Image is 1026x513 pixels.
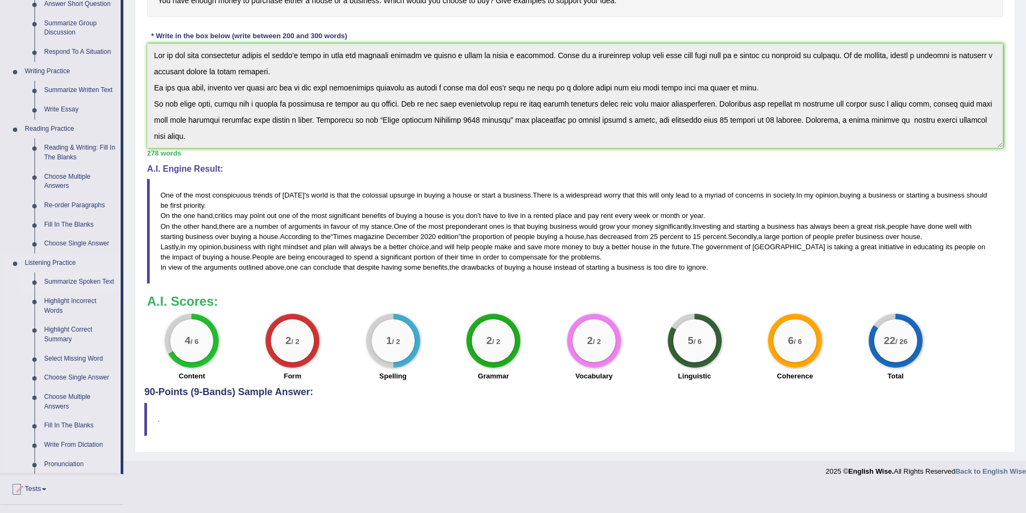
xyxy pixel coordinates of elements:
[396,212,416,220] span: buying
[300,263,311,271] span: can
[39,167,121,196] a: Choose Multiple Answers
[39,100,121,120] a: Write Essay
[632,222,653,230] span: money
[179,371,205,381] label: Content
[533,212,553,220] span: rented
[39,349,121,369] a: Select Missing Word
[586,233,597,241] span: has
[834,243,853,251] span: taking
[777,371,813,381] label: Coherence
[692,243,703,251] span: The
[375,253,379,261] span: a
[691,191,697,199] span: to
[506,222,511,230] span: is
[168,263,182,271] span: view
[537,233,557,241] span: buying
[292,212,298,220] span: of
[445,212,450,220] span: is
[195,191,210,199] span: most
[946,243,953,251] span: its
[693,222,721,230] span: Investing
[579,222,597,230] span: would
[180,243,186,251] span: in
[239,263,263,271] span: outlined
[612,243,630,251] span: better
[937,191,965,199] span: business
[39,14,121,43] a: Summarize Group Discussion
[549,222,577,230] span: business
[560,191,564,199] span: a
[699,191,702,199] span: a
[147,31,351,41] div: * Write in the box below (write between 200 and 300 words)
[875,222,885,230] span: risk
[482,191,495,199] span: start
[555,212,572,220] span: place
[255,222,278,230] span: number
[466,212,478,220] span: don
[176,191,182,199] span: of
[797,191,802,199] span: In
[184,212,196,220] span: one
[288,253,305,261] span: being
[429,222,444,230] span: most
[266,263,284,271] span: above
[752,243,825,251] span: [GEOGRAPHIC_DATA]
[544,243,560,251] span: more
[653,243,658,251] span: in
[553,191,558,199] span: is
[682,212,688,220] span: or
[39,81,121,100] a: Summarize Written Text
[39,292,121,320] a: Highlight Incorrect Words
[452,212,464,220] span: you
[955,467,1026,475] strong: Back to English Wise
[311,191,328,199] span: world
[704,191,725,199] span: myriad
[160,263,166,271] span: In
[862,191,866,199] span: a
[278,212,290,220] span: one
[20,254,121,273] a: Listening Practice
[231,253,250,261] span: house
[20,120,121,139] a: Reading Practice
[160,201,168,209] span: be
[215,212,233,220] span: critics
[431,243,443,251] span: and
[414,253,435,261] span: portion
[185,233,213,241] span: business
[678,371,711,381] label: Linguistic
[601,212,613,220] span: rent
[472,233,504,241] span: proportion
[219,222,235,230] span: there
[284,371,302,381] label: Form
[660,233,683,241] span: percent
[857,222,873,230] span: great
[333,233,352,241] span: Times
[172,253,193,261] span: impact
[147,164,1003,174] h4: A.I. Engine Result:
[690,212,703,220] span: year
[764,233,780,241] span: large
[39,234,121,254] a: Choose Single Answer
[424,212,443,220] span: house
[767,222,794,230] span: business
[39,320,121,349] a: Highlight Correct Summary
[288,222,321,230] span: arguments
[437,253,443,261] span: of
[252,253,274,261] span: People
[565,233,584,241] span: house
[253,243,266,251] span: with
[728,191,734,199] span: of
[520,212,526,220] span: in
[381,253,412,261] span: significant
[810,222,832,230] span: always
[501,253,507,261] span: to
[655,222,690,230] span: significantly
[184,263,190,271] span: of
[259,233,278,241] span: house
[634,212,650,220] span: week
[898,191,904,199] span: or
[827,243,832,251] span: is
[39,416,121,435] a: Fill In The Blanks
[735,191,764,199] span: concerns
[201,222,217,230] span: hand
